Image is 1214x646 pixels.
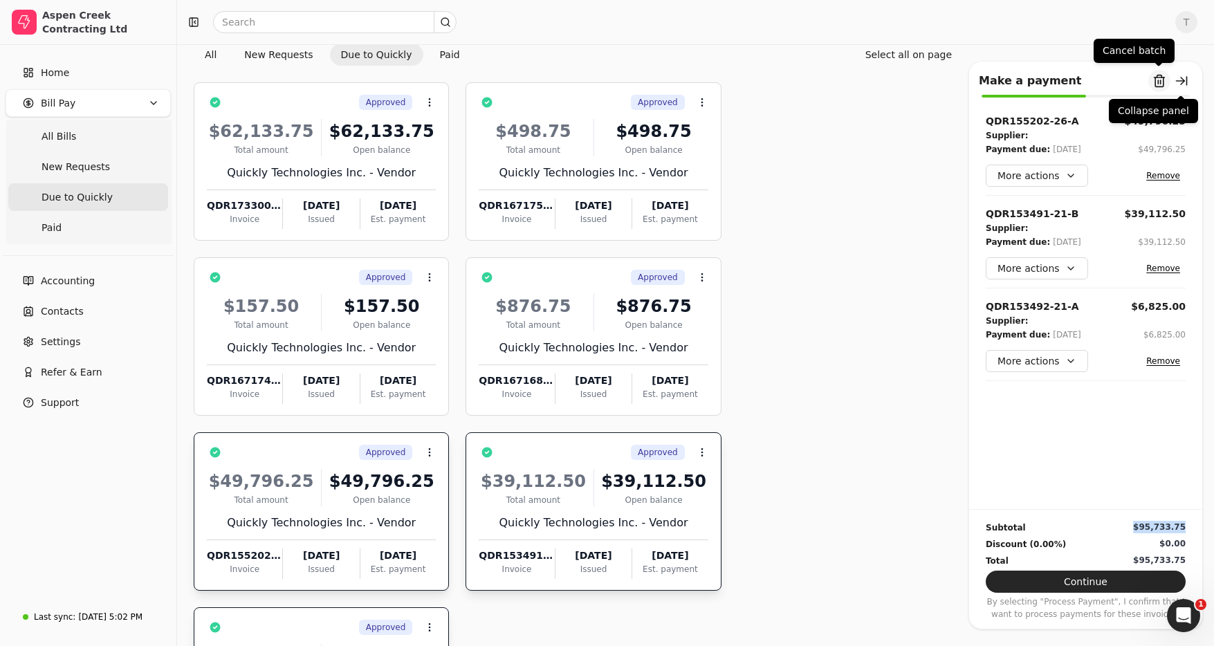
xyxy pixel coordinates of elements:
[366,621,406,634] span: Approved
[1167,599,1200,632] iframe: Intercom live chat
[6,605,171,629] a: Last sync:[DATE] 5:02 PM
[207,340,436,356] div: Quickly Technologies Inc. - Vendor
[6,267,171,295] a: Accounting
[986,350,1088,372] button: More actions
[41,304,84,319] span: Contacts
[986,207,1079,221] div: QDR153491-21-B
[41,335,80,349] span: Settings
[632,213,708,225] div: Est. payment
[41,396,79,410] span: Support
[41,96,75,111] span: Bill Pay
[194,44,471,66] div: Invoice filter options
[8,183,168,211] a: Due to Quickly
[600,294,708,319] div: $876.75
[207,165,436,181] div: Quickly Technologies Inc. - Vendor
[283,199,359,213] div: [DATE]
[986,257,1088,279] button: More actions
[555,563,632,575] div: Issued
[207,199,282,213] div: QDR173300-1428
[42,190,113,205] span: Due to Quickly
[233,44,324,66] button: New Requests
[986,129,1028,142] div: Supplier:
[327,319,436,331] div: Open balance
[283,388,359,400] div: Issued
[986,328,1050,342] div: Payment due:
[555,213,632,225] div: Issued
[479,388,554,400] div: Invoice
[479,119,587,144] div: $498.75
[360,213,436,225] div: Est. payment
[42,160,110,174] span: New Requests
[986,521,1026,535] div: Subtotal
[1131,299,1186,314] button: $6,825.00
[1138,236,1186,248] div: $39,112.50
[194,44,228,66] button: All
[1124,207,1186,221] div: $39,112.50
[327,119,436,144] div: $62,133.75
[360,199,436,213] div: [DATE]
[78,611,142,623] div: [DATE] 5:02 PM
[479,165,708,181] div: Quickly Technologies Inc. - Vendor
[207,319,315,331] div: Total amount
[41,365,102,380] span: Refer & Earn
[986,537,1066,551] div: Discount (0.00%)
[979,73,1081,89] div: Make a payment
[429,44,471,66] button: Paid
[6,89,171,117] button: Bill Pay
[1138,143,1186,156] div: $49,796.25
[366,446,406,459] span: Approved
[479,144,587,156] div: Total amount
[600,494,708,506] div: Open balance
[638,271,678,284] span: Approved
[632,373,708,388] div: [DATE]
[638,446,678,459] span: Approved
[1053,328,1081,342] div: [DATE]
[1195,599,1206,610] span: 1
[600,469,708,494] div: $39,112.50
[1175,11,1197,33] button: T
[986,596,1186,620] p: By selecting "Process Payment", I confirm that I want to process payments for these invoices.
[360,563,436,575] div: Est. payment
[360,548,436,563] div: [DATE]
[207,373,282,388] div: QDR167174- 140
[283,548,359,563] div: [DATE]
[1053,142,1081,156] div: [DATE]
[330,44,423,66] button: Due to Quickly
[283,563,359,575] div: Issued
[360,373,436,388] div: [DATE]
[1094,39,1175,63] div: Cancel batch
[366,96,406,109] span: Approved
[600,144,708,156] div: Open balance
[1143,328,1186,342] button: $6,825.00
[1138,142,1186,156] button: $49,796.25
[207,494,315,506] div: Total amount
[479,213,554,225] div: Invoice
[8,122,168,150] a: All Bills
[6,297,171,325] a: Contacts
[479,515,708,531] div: Quickly Technologies Inc. - Vendor
[632,563,708,575] div: Est. payment
[8,214,168,241] a: Paid
[213,11,457,33] input: Search
[986,235,1050,249] div: Payment due:
[1133,554,1186,566] div: $95,733.75
[479,373,554,388] div: QDR167168- 141
[854,44,963,66] button: Select all on page
[555,373,632,388] div: [DATE]
[6,358,171,386] button: Refer & Earn
[327,294,436,319] div: $157.50
[207,548,282,563] div: QDR155202-26-A
[41,274,95,288] span: Accounting
[479,494,587,506] div: Total amount
[6,389,171,416] button: Support
[986,221,1028,235] div: Supplier:
[986,554,1009,568] div: Total
[207,144,315,156] div: Total amount
[283,213,359,225] div: Issued
[986,142,1050,156] div: Payment due:
[6,328,171,356] a: Settings
[1053,235,1081,249] div: [DATE]
[366,271,406,284] span: Approved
